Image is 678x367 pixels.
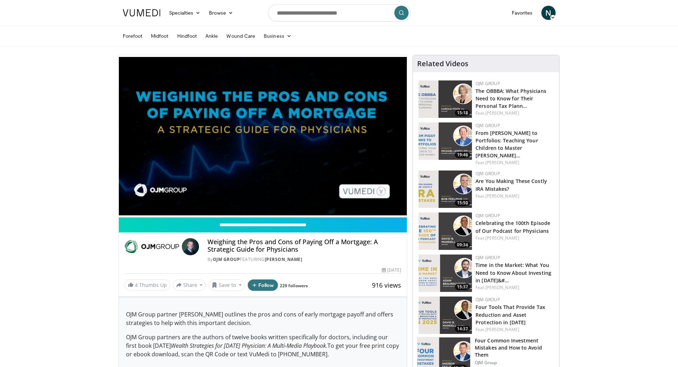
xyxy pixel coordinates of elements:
span: 19:46 [455,152,470,158]
span: 15:18 [455,110,470,116]
video-js: Video Player [119,55,407,217]
h4: Weighing the Pros and Cons of Paying Off a Mortgage: A Strategic Guide for Physicians [207,238,401,253]
a: Celebrating the 100th Episode of Our Podcast for Physicians [475,220,550,234]
img: 282c92bf-9480-4465-9a17-aeac8df0c943.150x105_q85_crop-smart_upscale.jpg [419,122,472,160]
a: 4 Thumbs Up [125,279,170,290]
h3: Four Common Investment Mistakes and How to Avoid Them [475,337,555,358]
p: OJM Group partners are the authors of twelve books written specifically for doctors, including ou... [126,333,400,358]
a: [PERSON_NAME] [485,110,519,116]
a: OJM Group [213,256,240,262]
p: OJM Group [475,360,555,366]
img: 6704c0a6-4d74-4e2e-aaba-7698dfbc586a.150x105_q85_crop-smart_upscale.jpg [419,297,472,334]
a: Are You Making These Costly IRA Mistakes? [475,178,547,192]
div: Feat. [475,284,553,291]
a: Wound Care [222,29,259,43]
a: [PERSON_NAME] [485,159,519,166]
a: OJM Group [475,80,500,86]
button: Save to [209,279,245,291]
div: Feat. [475,326,553,333]
img: 4b415aee-9520-4d6f-a1e1-8e5e22de4108.150x105_q85_crop-smart_upscale.jpg [419,171,472,208]
a: 15:37 [419,255,472,292]
a: Hindfoot [173,29,201,43]
a: OJM Group [475,171,500,177]
a: 15:50 [419,171,472,208]
div: [DATE] [382,267,401,273]
a: [PERSON_NAME] [265,256,303,262]
a: OJM Group [475,297,500,303]
div: Feat. [475,193,553,199]
a: OJM Group [475,122,500,129]
img: VuMedi Logo [123,9,161,16]
button: Follow [248,279,278,291]
img: cfc453be-3f74-41d3-a301-0743b7c46f05.150x105_q85_crop-smart_upscale.jpg [419,255,472,292]
img: 6db954da-78c7-423b-8725-5b22ebd502b2.150x105_q85_crop-smart_upscale.jpg [419,80,472,118]
a: 14:37 [419,297,472,334]
a: From [PERSON_NAME] to Portfolios: Teaching Your Children to Master [PERSON_NAME]… [475,130,538,159]
span: 15:50 [455,200,470,206]
div: Feat. [475,110,553,116]
a: Midfoot [147,29,173,43]
a: Ankle [201,29,222,43]
div: Feat. [475,159,553,166]
a: Browse [205,6,237,20]
div: Feat. [475,235,553,241]
a: Four Tools That Provide Tax Reduction and Asset Protection in [DATE] [475,304,545,325]
a: N [541,6,556,20]
a: The OBBBA: What Physicians Need to Know for Their Personal Tax Plann… [475,88,546,109]
a: 19:46 [419,122,472,160]
a: OJM Group [475,255,500,261]
em: Wealth Strategies for [DATE] Physician: A Multi-Media Playbook. [171,342,327,350]
img: OJM Group [125,238,179,255]
a: [PERSON_NAME] [485,326,519,332]
span: 15:37 [455,284,470,290]
a: [PERSON_NAME] [485,193,519,199]
a: OJM Group [475,213,500,219]
a: Specialties [165,6,205,20]
a: [PERSON_NAME] [485,284,519,290]
a: Favorites [508,6,537,20]
span: 4 [135,282,138,288]
a: 15:18 [419,80,472,118]
img: 7438bed5-bde3-4519-9543-24a8eadaa1c2.150x105_q85_crop-smart_upscale.jpg [419,213,472,250]
a: [PERSON_NAME] [485,235,519,241]
a: 09:34 [419,213,472,250]
img: Avatar [182,238,199,255]
div: By FEATURING [207,256,401,263]
h4: Related Videos [417,59,468,68]
p: OJM Group partner [PERSON_NAME] outlines the pros and cons of early mortgage payoff and offers st... [126,310,400,327]
input: Search topics, interventions [268,4,410,21]
span: 09:34 [455,242,470,248]
a: Time in the Market: What You Need to Know About Investing in [DATE]&#… [475,262,551,283]
span: 916 views [372,281,401,289]
a: Forefoot [119,29,147,43]
a: 229 followers [280,283,308,289]
a: Business [259,29,296,43]
span: 14:37 [455,326,470,332]
button: Share [173,279,206,291]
